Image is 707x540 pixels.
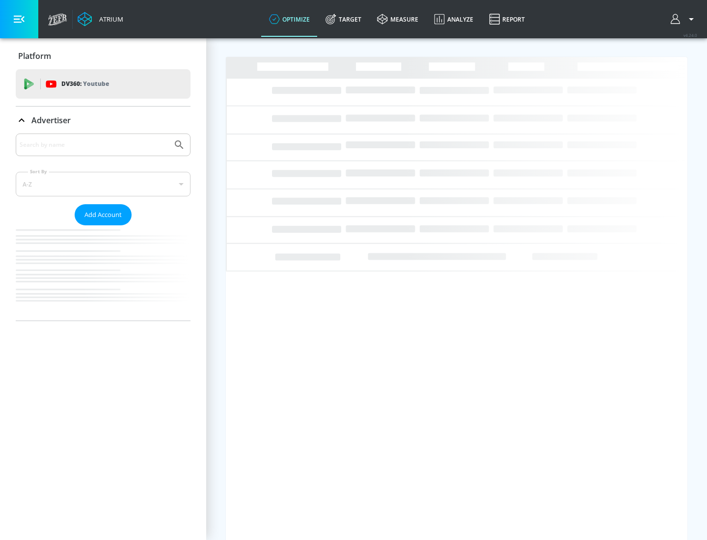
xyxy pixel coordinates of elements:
[95,15,123,24] div: Atrium
[84,209,122,220] span: Add Account
[78,12,123,27] a: Atrium
[683,32,697,38] span: v 4.24.0
[16,225,190,321] nav: list of Advertiser
[16,134,190,321] div: Advertiser
[369,1,426,37] a: measure
[318,1,369,37] a: Target
[261,1,318,37] a: optimize
[61,79,109,89] p: DV360:
[481,1,533,37] a: Report
[16,69,190,99] div: DV360: Youtube
[83,79,109,89] p: Youtube
[16,107,190,134] div: Advertiser
[20,138,168,151] input: Search by name
[18,51,51,61] p: Platform
[426,1,481,37] a: Analyze
[16,42,190,70] div: Platform
[28,168,49,175] label: Sort By
[75,204,132,225] button: Add Account
[31,115,71,126] p: Advertiser
[16,172,190,196] div: A-Z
